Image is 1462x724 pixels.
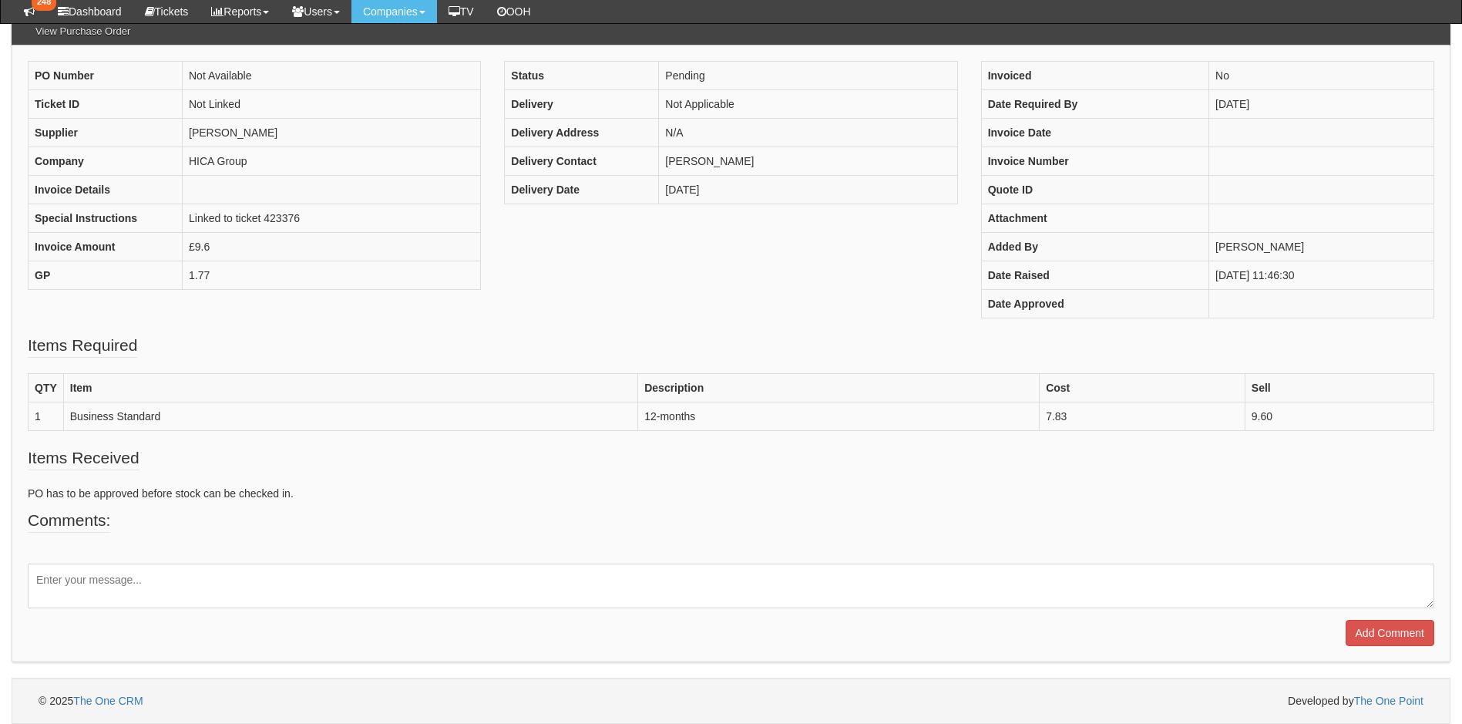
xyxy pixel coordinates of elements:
td: HICA Group [183,147,481,176]
th: Date Required By [981,90,1208,119]
td: N/A [659,119,957,147]
td: Not Available [183,62,481,90]
td: 12-months [638,402,1040,431]
td: Not Applicable [659,90,957,119]
td: [DATE] [1209,90,1434,119]
th: Company [29,147,183,176]
th: Delivery Date [505,176,659,204]
th: Status [505,62,659,90]
td: £9.6 [183,233,481,261]
th: Invoice Date [981,119,1208,147]
th: Invoice Details [29,176,183,204]
td: 9.60 [1245,402,1433,431]
th: Description [638,374,1040,402]
th: Delivery Address [505,119,659,147]
span: Developed by [1288,693,1423,709]
th: GP [29,261,183,290]
legend: Items Required [28,334,137,358]
td: [DATE] 11:46:30 [1209,261,1434,290]
td: Linked to ticket 423376 [183,204,481,233]
td: Not Linked [183,90,481,119]
th: Ticket ID [29,90,183,119]
legend: Comments: [28,509,110,533]
td: 7.83 [1040,402,1245,431]
th: Invoice Number [981,147,1208,176]
input: Add Comment [1346,620,1434,646]
th: Attachment [981,204,1208,233]
h3: View Purchase Order [28,19,138,45]
th: Item [63,374,637,402]
a: The One CRM [73,695,143,707]
th: Date Raised [981,261,1208,290]
th: Supplier [29,119,183,147]
th: Cost [1040,374,1245,402]
th: Date Approved [981,290,1208,318]
th: QTY [29,374,64,402]
th: Invoiced [981,62,1208,90]
td: 1 [29,402,64,431]
th: Delivery Contact [505,147,659,176]
th: PO Number [29,62,183,90]
a: The One Point [1354,695,1423,707]
span: © 2025 [39,695,143,707]
td: 1.77 [183,261,481,290]
th: Invoice Amount [29,233,183,261]
td: [PERSON_NAME] [1209,233,1434,261]
th: Quote ID [981,176,1208,204]
th: Added By [981,233,1208,261]
td: No [1209,62,1434,90]
th: Sell [1245,374,1433,402]
td: Business Standard [63,402,637,431]
td: [DATE] [659,176,957,204]
p: PO has to be approved before stock can be checked in. [28,486,1434,501]
th: Delivery [505,90,659,119]
td: Pending [659,62,957,90]
legend: Items Received [28,446,139,470]
td: [PERSON_NAME] [659,147,957,176]
td: [PERSON_NAME] [183,119,481,147]
th: Special Instructions [29,204,183,233]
